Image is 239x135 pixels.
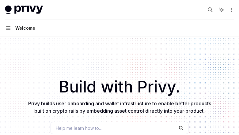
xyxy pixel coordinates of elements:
[28,100,211,114] span: Privy builds user onboarding and wallet infrastructure to enable better products built on crypto ...
[15,24,35,32] div: Welcome
[59,81,180,92] span: Build with Privy.
[5,6,43,14] img: light logo
[228,6,234,14] button: More actions
[56,125,102,131] span: Help me learn how to…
